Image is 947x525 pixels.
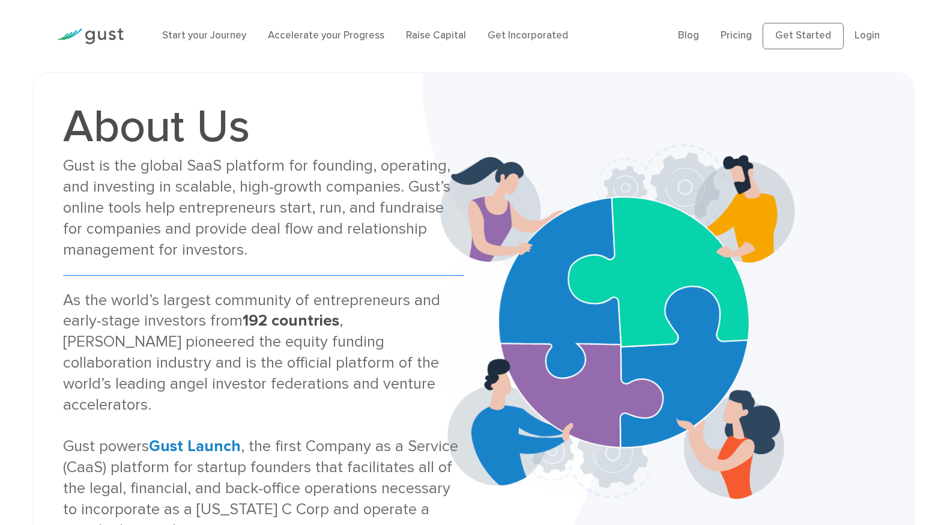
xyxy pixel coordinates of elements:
a: Accelerate your Progress [268,29,384,41]
a: Raise Capital [406,29,466,41]
a: Login [855,29,880,41]
strong: 192 countries [243,311,339,330]
a: Get Incorporated [488,29,568,41]
a: Blog [678,29,699,41]
h1: About Us [63,104,464,150]
a: Pricing [721,29,752,41]
a: Get Started [763,23,844,49]
a: Gust Launch [149,437,241,455]
div: Gust is the global SaaS platform for founding, operating, and investing in scalable, high-growth ... [63,156,464,260]
img: Gust Logo [56,28,124,44]
a: Start your Journey [162,29,246,41]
